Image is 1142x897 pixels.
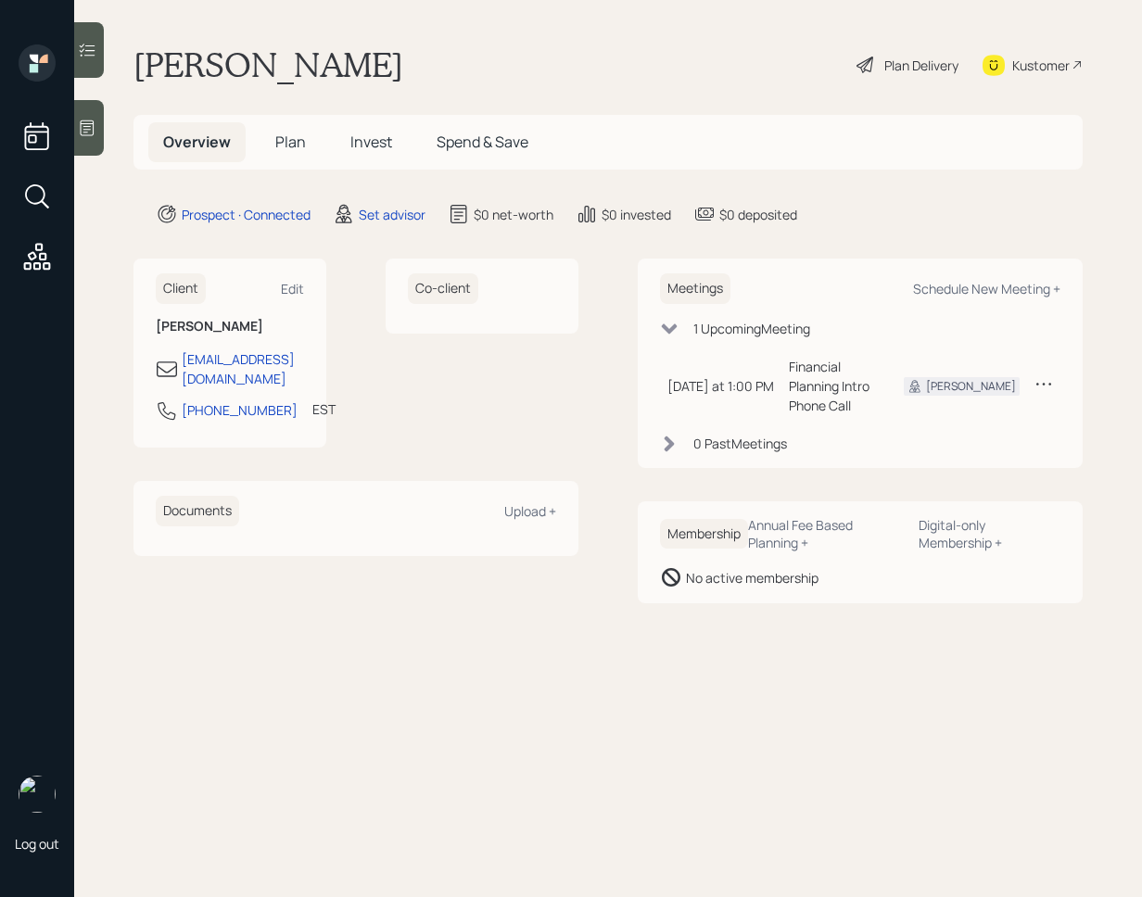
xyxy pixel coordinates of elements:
div: $0 deposited [719,205,797,224]
div: [PHONE_NUMBER] [182,400,298,420]
div: EST [312,399,336,419]
div: Plan Delivery [884,56,958,75]
div: Schedule New Meeting + [913,280,1060,297]
div: [DATE] at 1:00 PM [667,376,774,396]
div: Upload + [504,502,556,520]
h6: Meetings [660,273,730,304]
img: retirable_logo.png [19,776,56,813]
h6: Co-client [408,273,478,304]
div: Log out [15,835,59,853]
div: Set advisor [359,205,425,224]
div: [PERSON_NAME] [926,378,1016,395]
h6: Client [156,273,206,304]
div: Digital-only Membership + [919,516,1060,551]
span: Plan [275,132,306,152]
div: 0 Past Meeting s [693,434,787,453]
div: $0 invested [602,205,671,224]
span: Invest [350,132,392,152]
div: Annual Fee Based Planning + [748,516,904,551]
div: Financial Planning Intro Phone Call [789,357,874,415]
h6: Membership [660,519,748,550]
h6: Documents [156,496,239,526]
div: Prospect · Connected [182,205,311,224]
div: [EMAIL_ADDRESS][DOMAIN_NAME] [182,349,304,388]
h1: [PERSON_NAME] [133,44,403,85]
h6: [PERSON_NAME] [156,319,304,335]
div: 1 Upcoming Meeting [693,319,810,338]
span: Spend & Save [437,132,528,152]
div: Kustomer [1012,56,1070,75]
div: No active membership [686,568,818,587]
span: Overview [163,132,231,152]
div: $0 net-worth [474,205,553,224]
div: Edit [281,280,304,297]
